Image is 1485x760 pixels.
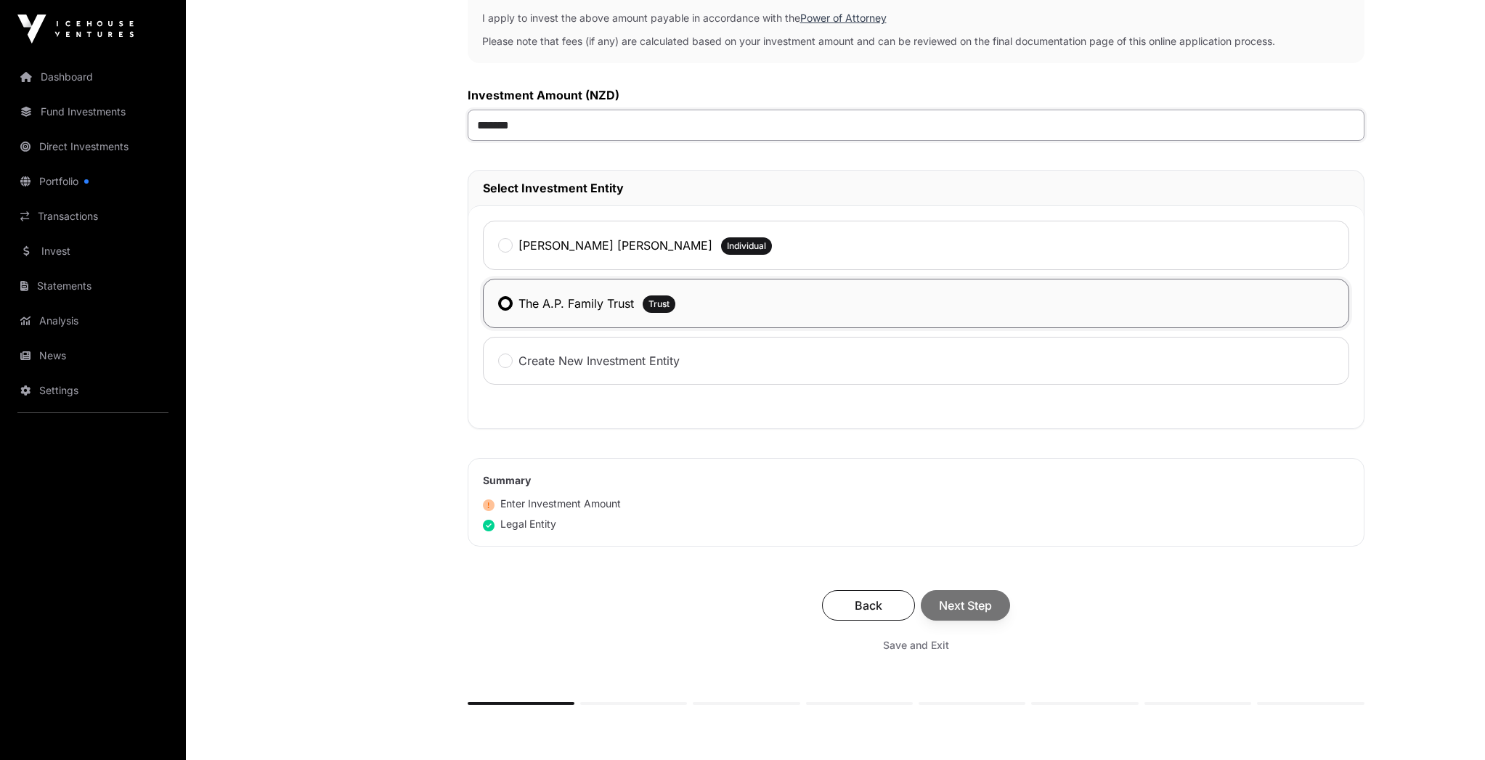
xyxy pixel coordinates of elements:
a: Dashboard [12,61,174,93]
div: Legal Entity [483,517,556,531]
a: Power of Attorney [800,12,887,24]
a: Direct Investments [12,131,174,163]
a: News [12,340,174,372]
a: Portfolio [12,166,174,197]
div: Enter Investment Amount [483,497,621,511]
button: Back [822,590,915,621]
h2: Select Investment Entity [483,179,1349,197]
h2: Summary [483,473,1349,488]
a: Analysis [12,305,174,337]
a: Statements [12,270,174,302]
a: Fund Investments [12,96,174,128]
a: Invest [12,235,174,267]
label: The A.P. Family Trust [518,295,634,312]
img: Icehouse Ventures Logo [17,15,134,44]
label: [PERSON_NAME] [PERSON_NAME] [518,237,712,254]
span: Save and Exit [883,638,949,653]
span: Trust [648,298,670,310]
a: Transactions [12,200,174,232]
iframe: Chat Widget [1412,690,1485,760]
label: Create New Investment Entity [518,352,680,369]
p: I apply to invest the above amount payable in accordance with the [482,11,1350,25]
label: Investment Amount (NZD) [468,86,1364,104]
p: Please note that fees (if any) are calculated based on your investment amount and can be reviewed... [482,34,1350,49]
span: Individual [727,240,766,252]
span: Back [840,597,897,614]
a: Settings [12,375,174,406]
button: Save and Exit [866,632,967,658]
